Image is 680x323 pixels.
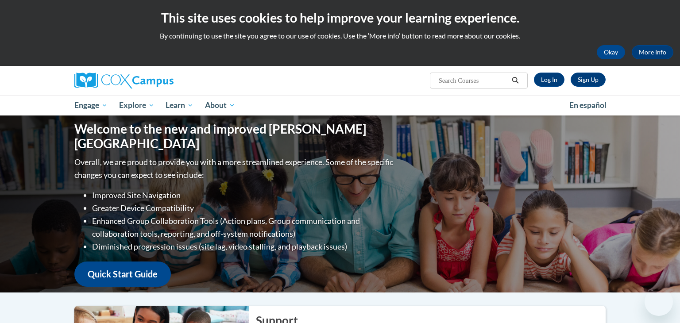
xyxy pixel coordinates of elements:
li: Greater Device Compatibility [92,202,395,215]
span: En español [569,100,607,110]
p: By continuing to use the site you agree to our use of cookies. Use the ‘More info’ button to read... [7,31,673,41]
a: More Info [632,45,673,59]
a: Learn [160,95,199,115]
a: Quick Start Guide [74,261,171,287]
li: Improved Site Navigation [92,189,395,202]
a: Cox Campus [74,73,243,88]
a: Engage [69,95,113,115]
button: Search [509,75,522,86]
a: Register [571,73,606,87]
input: Search Courses [438,75,509,86]
li: Diminished progression issues (site lag, video stalling, and playback issues) [92,240,395,253]
p: Overall, we are proud to provide you with a more streamlined experience. Some of the specific cha... [74,156,395,181]
span: Engage [74,100,108,111]
h1: Welcome to the new and improved [PERSON_NAME][GEOGRAPHIC_DATA] [74,122,395,151]
a: About [199,95,241,115]
a: Log In [534,73,564,87]
li: Enhanced Group Collaboration Tools (Action plans, Group communication and collaboration tools, re... [92,215,395,240]
button: Okay [597,45,625,59]
a: En español [564,96,612,115]
img: Cox Campus [74,73,174,88]
h2: This site uses cookies to help improve your learning experience. [7,9,673,27]
span: About [205,100,235,111]
a: Explore [113,95,160,115]
div: Main menu [61,95,619,115]
iframe: Button to launch messaging window [645,288,673,316]
span: Explore [119,100,155,111]
span: Learn [166,100,193,111]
